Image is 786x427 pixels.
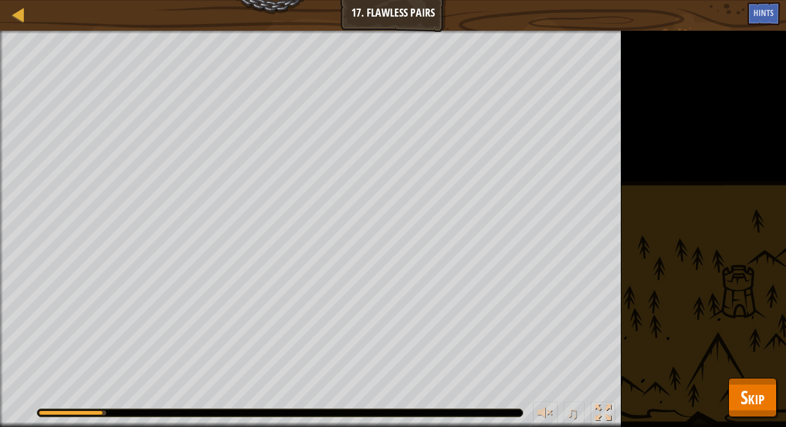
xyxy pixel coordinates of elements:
[728,378,777,417] button: Skip
[533,402,558,427] button: Adjust volume
[753,7,774,18] span: Hints
[741,385,765,410] span: Skip
[591,402,615,427] button: Toggle fullscreen
[564,402,585,427] button: ♫
[566,404,578,422] span: ♫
